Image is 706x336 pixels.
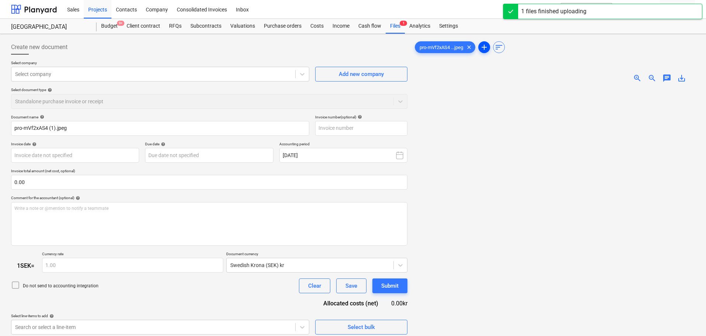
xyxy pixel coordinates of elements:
a: Budget9+ [97,19,122,34]
span: 1 [400,21,407,26]
button: Save [336,278,366,293]
span: help [74,196,80,200]
div: [GEOGRAPHIC_DATA] [11,23,88,31]
input: Invoice total amount (net cost, optional) [11,175,407,190]
div: Select bulk [348,322,375,332]
div: Save [345,281,357,291]
div: 1 SEK = [11,262,42,269]
span: help [356,115,362,119]
a: Valuations [226,19,259,34]
button: Submit [372,278,407,293]
div: 1 files finished uploading [521,7,586,16]
input: Invoice date not specified [11,148,139,163]
div: Select document type [11,87,407,92]
div: Budget [97,19,122,34]
a: Income [328,19,354,34]
span: chat [662,74,671,83]
div: 0.00kr [390,299,407,308]
p: Invoice total amount (net cost, optional) [11,169,407,175]
p: Do not send to accounting integration [23,283,99,289]
p: Select company [11,60,309,67]
a: Subcontracts [186,19,226,34]
div: Due date [145,142,273,146]
div: Invoice date [11,142,139,146]
div: Select line-items to add [11,314,309,318]
span: help [31,142,37,146]
a: Analytics [405,19,435,34]
span: zoom_in [633,74,642,83]
iframe: Chat Widget [669,301,706,336]
span: add [480,43,489,52]
a: Purchase orders [259,19,306,34]
span: help [38,115,44,119]
a: Files1 [386,19,405,34]
span: help [159,142,165,146]
span: pro-mVf2xAS4 ...jpeg [415,45,468,50]
span: 9+ [117,21,124,26]
button: Select bulk [315,320,407,335]
a: Client contract [122,19,165,34]
a: Cash flow [354,19,386,34]
button: Add new company [315,67,407,82]
input: Document name [11,121,309,136]
button: Clear [299,278,330,293]
div: pro-mVf2xAS4 ...jpeg [415,41,475,53]
div: Document name [11,115,309,119]
a: RFQs [165,19,186,34]
a: Settings [435,19,462,34]
p: Currency rate [42,252,223,258]
div: Add new company [339,69,384,79]
input: Invoice number [315,121,407,136]
div: Submit [381,281,399,291]
div: Allocated costs (net) [311,299,390,308]
span: save_alt [677,74,686,83]
span: help [46,88,52,92]
div: Invoice number (optional) [315,115,407,119]
span: help [48,314,54,318]
p: Accounting period [279,142,407,148]
span: sort [495,43,503,52]
p: Document currency [226,252,407,258]
button: [DATE] [279,148,407,163]
a: Costs [306,19,328,34]
div: Comment for the accountant (optional) [11,195,407,200]
span: Create new document [11,43,68,52]
input: Due date not specified [145,148,273,163]
span: zoom_out [648,74,657,83]
div: Clear [308,281,321,291]
div: Files [386,19,405,34]
span: clear [465,43,473,52]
